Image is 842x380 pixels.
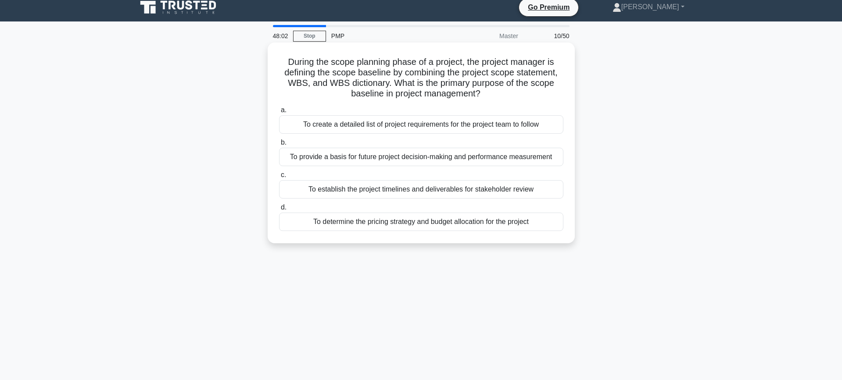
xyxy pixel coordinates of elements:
h5: During the scope planning phase of a project, the project manager is defining the scope baseline ... [278,57,564,99]
div: To establish the project timelines and deliverables for stakeholder review [279,180,563,199]
span: c. [281,171,286,178]
div: 48:02 [268,27,293,45]
div: To determine the pricing strategy and budget allocation for the project [279,213,563,231]
div: To create a detailed list of project requirements for the project team to follow [279,115,563,134]
div: 10/50 [523,27,575,45]
div: To provide a basis for future project decision-making and performance measurement [279,148,563,166]
span: d. [281,203,287,211]
span: a. [281,106,287,114]
div: Master [447,27,523,45]
a: Stop [293,31,326,42]
span: b. [281,139,287,146]
a: Go Premium [523,2,575,13]
div: PMP [326,27,447,45]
